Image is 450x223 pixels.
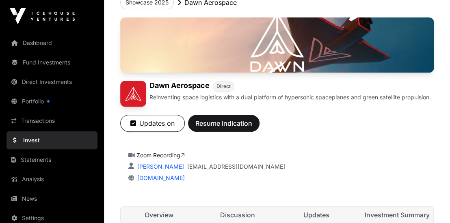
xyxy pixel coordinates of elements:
[409,184,450,223] iframe: Chat Widget
[121,207,433,223] nav: Tabs
[149,93,431,101] p: Reinventing space logistics with a dual platform of hypersonic spaceplanes and green satellite pr...
[187,163,285,171] a: [EMAIL_ADDRESS][DOMAIN_NAME]
[121,207,198,223] a: Overview
[120,17,434,73] img: Dawn Aerospace
[136,163,184,170] a: [PERSON_NAME]
[188,115,260,132] button: Resume Indication
[6,190,97,208] a: News
[195,118,252,128] span: Resume Indication
[6,73,97,91] a: Direct Investments
[6,170,97,188] a: Analysis
[120,81,146,107] img: Dawn Aerospace
[136,152,185,159] a: Zoom Recording
[120,115,185,132] button: Updates on
[357,207,434,223] a: Investment Summary
[216,83,231,90] span: Direct
[6,131,97,149] a: Invest
[6,92,97,110] a: Portfolio
[6,112,97,130] a: Transactions
[149,81,210,92] h1: Dawn Aerospace
[6,151,97,169] a: Statements
[6,54,97,71] a: Fund Investments
[188,123,260,131] a: Resume Indication
[6,34,97,52] a: Dashboard
[278,207,355,223] a: Updates
[134,174,185,181] a: [DOMAIN_NAME]
[10,8,75,24] img: Icehouse Ventures Logo
[199,207,277,223] a: Discussion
